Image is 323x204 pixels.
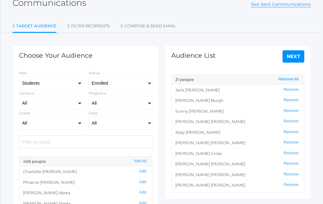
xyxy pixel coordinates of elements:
li: [PERSON_NAME] Abrea [19,187,152,198]
button: Remove [282,151,300,156]
button: Remove [282,161,300,166]
label: Programs [89,91,106,95]
li: [PERSON_NAME] [PERSON_NAME] [172,159,304,169]
li: [PERSON_NAME] [PERSON_NAME] [172,191,304,201]
li: Jack [PERSON_NAME] [172,85,304,95]
button: Remove [282,172,300,177]
input: Filter by name [19,135,152,148]
li: [PERSON_NAME] Gross [172,148,304,159]
li: [PERSON_NAME] Burgh [172,95,304,106]
label: Status [89,71,100,75]
div: 21 people [172,75,304,85]
div: 406 people [19,156,152,167]
li: Phoenix [PERSON_NAME] [19,177,152,188]
a: 2. Filter Recipients [67,20,110,32]
h1: Choose Your Audience [19,52,93,59]
a: Next [283,50,305,63]
li: Charlotte [PERSON_NAME] [19,167,152,177]
button: Remove [282,129,300,135]
button: Add [137,169,148,174]
a: See Sent Communications [251,2,311,7]
button: Remove [282,140,300,145]
button: Add [137,179,148,185]
button: Remove All [276,77,300,82]
label: Class [89,111,98,115]
button: Add All [132,159,148,164]
button: Remove [282,108,300,114]
a: 3. Compose & Send Email [120,20,176,32]
li: Sunny [PERSON_NAME] [172,106,304,117]
li: [PERSON_NAME] [PERSON_NAME] [172,116,304,127]
button: Remove [282,119,300,124]
button: Remove [282,182,300,187]
button: Remove [282,98,300,103]
li: Zoey [PERSON_NAME] [172,127,304,138]
label: Grade [19,111,30,115]
button: Remove [282,87,300,92]
li: [PERSON_NAME] [PERSON_NAME] [172,180,304,191]
a: 1. Target Audience [13,20,56,33]
label: Campus [19,91,34,95]
li: [PERSON_NAME] [PERSON_NAME] [172,137,304,148]
li: [PERSON_NAME] [PERSON_NAME] [172,169,304,180]
button: Add [137,190,148,195]
h1: Audience List [171,52,216,59]
label: Role [19,71,27,75]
